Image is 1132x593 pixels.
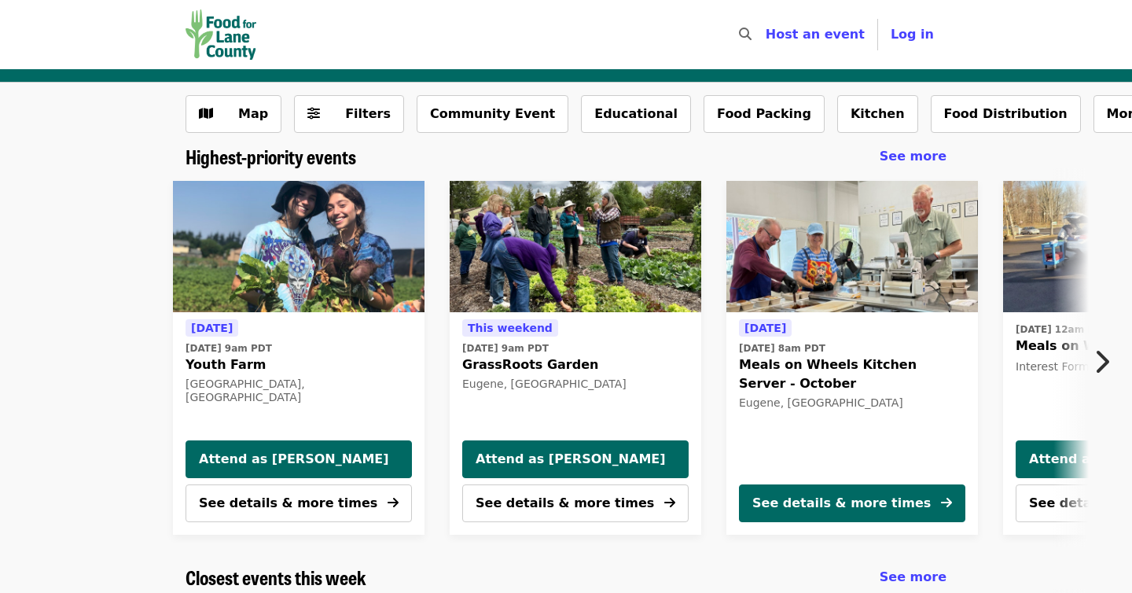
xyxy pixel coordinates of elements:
[173,145,959,168] div: Highest-priority events
[199,450,399,469] span: Attend as [PERSON_NAME]
[199,495,377,510] span: See details & more times
[744,322,786,334] span: [DATE]
[476,450,675,469] span: Attend as [PERSON_NAME]
[739,341,825,355] time: [DATE] 8am PDT
[462,341,549,355] time: [DATE] 9am PDT
[186,9,256,60] img: Food for Lane County - Home
[1080,340,1132,384] button: Next item
[880,569,946,584] span: See more
[462,319,689,394] a: See details for "GrassRoots Garden"
[345,106,391,121] span: Filters
[1016,322,1108,337] time: [DATE] 12am PST
[941,495,952,510] i: arrow-right icon
[739,27,752,42] i: search icon
[1029,495,1108,510] span: See details
[186,142,356,170] span: Highest-priority events
[766,27,865,42] a: Host an event
[462,440,689,478] button: Attend as [PERSON_NAME]
[186,440,412,478] button: Attend as [PERSON_NAME]
[880,147,946,166] a: See more
[931,95,1081,133] button: Food Distribution
[462,484,689,522] button: See details & more times
[238,106,268,121] span: Map
[704,95,825,133] button: Food Packing
[186,378,412,404] div: [GEOGRAPHIC_DATA], [GEOGRAPHIC_DATA]
[186,566,366,589] a: Closest events this week
[307,106,320,121] i: sliders-h icon
[388,495,399,510] i: arrow-right icon
[186,484,412,522] button: See details & more times
[664,495,675,510] i: arrow-right icon
[191,322,233,334] span: [DATE]
[462,378,689,391] div: Eugene, [GEOGRAPHIC_DATA]
[726,181,978,313] img: Meals on Wheels Kitchen Server - October organized by Food for Lane County
[186,341,272,355] time: [DATE] 9am PDT
[186,145,356,168] a: Highest-priority events
[173,181,424,313] img: Youth Farm organized by Food for Lane County
[186,95,281,133] button: Show map view
[462,355,689,374] span: GrassRoots Garden
[186,319,412,407] a: See details for "Youth Farm"
[739,484,965,522] button: See details & more times
[880,568,946,587] a: See more
[752,494,931,513] div: See details & more times
[1016,360,1090,373] span: Interest Form
[761,16,774,53] input: Search
[450,181,701,313] a: GrassRoots Garden
[739,396,965,410] div: Eugene, [GEOGRAPHIC_DATA]
[173,566,959,589] div: Closest events this week
[880,149,946,164] span: See more
[726,181,978,535] a: See details for "Meals on Wheels Kitchen Server - October"
[199,106,213,121] i: map icon
[186,355,412,374] span: Youth Farm
[294,95,404,133] button: Filters (0 selected)
[468,322,553,334] span: This weekend
[878,19,946,50] button: Log in
[1093,347,1109,377] i: chevron-right icon
[186,563,366,591] span: Closest events this week
[450,181,701,313] img: GrassRoots Garden organized by Food for Lane County
[476,495,654,510] span: See details & more times
[417,95,568,133] button: Community Event
[891,27,934,42] span: Log in
[173,181,424,313] a: Youth Farm
[581,95,691,133] button: Educational
[837,95,918,133] button: Kitchen
[739,355,965,393] span: Meals on Wheels Kitchen Server - October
